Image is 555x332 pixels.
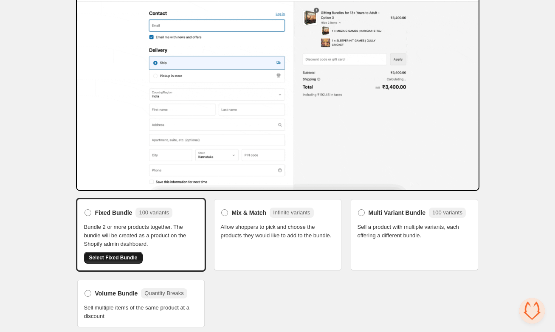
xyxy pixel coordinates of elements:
[84,252,143,264] button: Select Fixed Bundle
[273,209,310,216] span: Infinite variants
[358,223,471,240] span: Sell a product with multiple variants, each offering a different bundle.
[432,209,462,216] span: 100 variants
[89,254,138,261] span: Select Fixed Bundle
[95,208,132,217] span: Fixed Bundle
[221,223,335,240] span: Allow shoppers to pick and choose the products they would like to add to the bundle.
[519,298,545,324] div: Open chat
[232,208,267,217] span: Mix & Match
[84,223,198,248] span: Bundle 2 or more products together. The bundle will be created as a product on the Shopify admin ...
[84,304,198,321] span: Sell multiple items of the same product at a discount
[139,209,169,216] span: 100 variants
[144,290,184,296] span: Quantity Breaks
[369,208,426,217] span: Multi Variant Bundle
[95,289,138,298] span: Volume Bundle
